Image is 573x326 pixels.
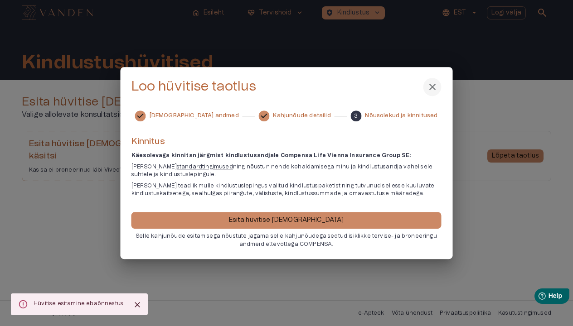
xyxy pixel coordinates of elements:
text: 3 [354,113,358,119]
p: [PERSON_NAME] teadlik mulle kindlustuslepingus valitud kindlustuspaketist ning tutvunud sellesse ... [131,182,442,197]
button: sulge menüü [423,78,442,96]
p: Käesolevaga kinnitan järgmist kindlustusandjale Compensa Life Vienna Insurance Group SE: [131,152,442,159]
span: close [427,81,438,92]
button: Close [131,298,144,312]
p: Selle kahjunõude esitamisega nõustute jagama selle kahjunõudega seotud isiklikke tervise- ja bron... [131,233,442,248]
span: Kahjunõude detailid [273,112,330,120]
p: Esita hüvitise [DEMOGRAPHIC_DATA] [229,216,344,225]
a: standardtingimused [177,164,233,169]
span: Nõusolekud ja kinnitused [365,112,437,120]
iframe: Help widget launcher [502,285,573,310]
h6: Kinnitus [131,136,442,148]
button: Esita hüvitise [DEMOGRAPHIC_DATA] [131,212,442,229]
span: [DEMOGRAPHIC_DATA] andmed [150,112,239,120]
h3: Loo hüvitise taotlus [131,79,257,95]
div: [PERSON_NAME] ning nõustun nende kohaldamisega minu ja kindlustusandja vahelisele suhtele ja kind... [131,163,442,178]
div: Hüvitise esitamine ebaõnnestus [34,296,123,312]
